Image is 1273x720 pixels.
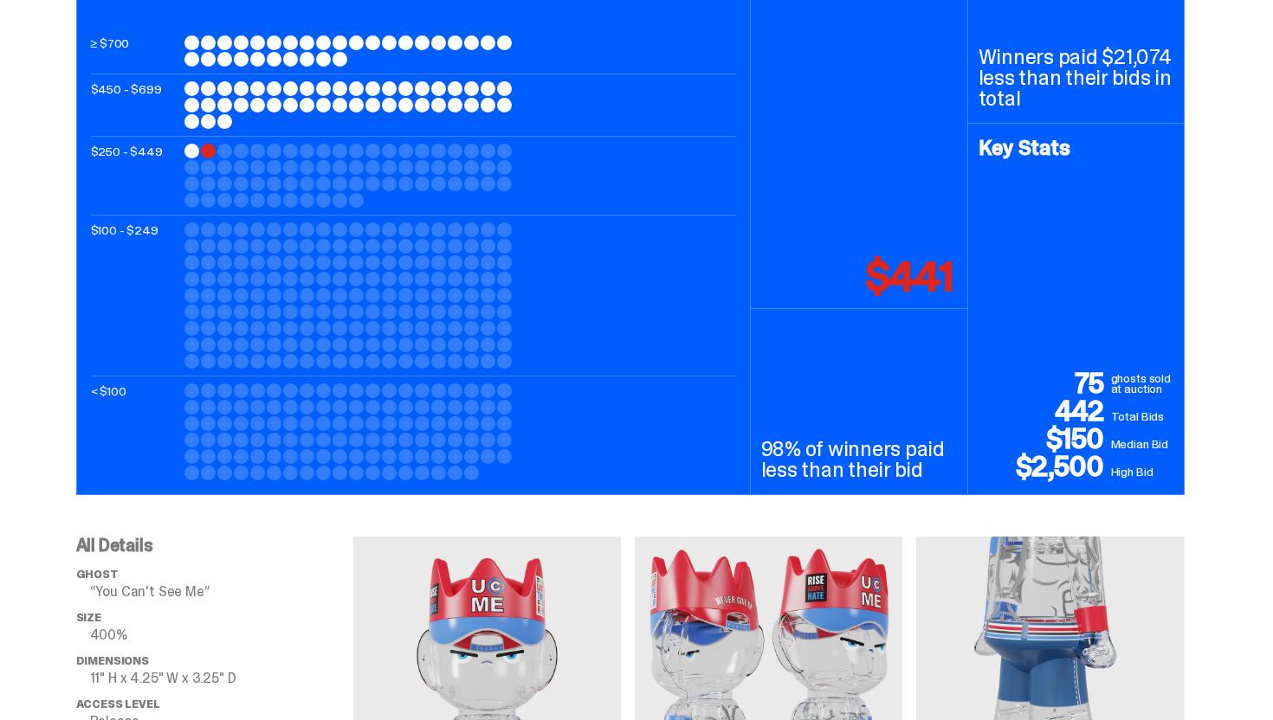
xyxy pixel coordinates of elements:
[90,672,353,685] p: 11" H x 4.25" W x 3.25" D
[1111,408,1173,425] p: Total Bids
[76,610,101,625] span: Size
[1111,463,1173,480] p: High Bid
[979,397,1111,425] p: 442
[90,628,353,642] p: 400%
[91,35,178,67] p: ≥ $700
[1111,435,1173,453] p: Median Bid
[91,144,178,208] p: $250 - $449
[76,653,149,668] span: Dimensions
[76,567,119,582] span: ghost
[76,697,160,711] span: Access Level
[91,222,178,369] p: $100 - $249
[91,81,178,129] p: $450 - $699
[866,256,953,298] p: $441
[761,439,957,480] p: 98% of winners paid less than their bid
[979,47,1173,109] p: Winners paid $21,074 less than their bids in total
[979,138,1173,158] h4: Key Stats
[979,425,1111,453] p: $150
[90,585,353,599] p: “You Can't See Me”
[1111,373,1173,397] p: ghosts sold at auction
[979,453,1111,480] p: $2,500
[979,370,1111,397] p: 75
[76,537,353,554] p: All Details
[91,383,178,480] p: < $100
